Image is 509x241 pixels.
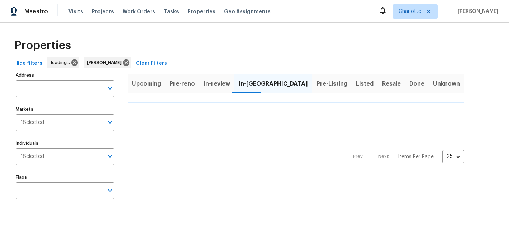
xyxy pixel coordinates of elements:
p: Items Per Page [398,153,434,160]
span: Geo Assignments [224,8,271,15]
span: In-review [204,79,230,89]
span: 1 Selected [21,120,44,126]
button: Open [105,185,115,196]
span: Pre-reno [170,79,195,89]
div: 25 [442,147,464,166]
span: In-[GEOGRAPHIC_DATA] [239,79,308,89]
button: Clear Filters [133,57,170,70]
span: Listed [356,79,374,89]
span: Maestro [24,8,48,15]
nav: Pagination Navigation [346,107,464,206]
button: Hide filters [11,57,45,70]
span: Properties [14,42,71,49]
button: Open [105,151,115,162]
span: Tasks [164,9,179,14]
label: Individuals [16,141,114,145]
label: Address [16,73,114,77]
span: [PERSON_NAME] [87,59,124,66]
span: loading... [51,59,73,66]
div: loading... [47,57,79,68]
span: Unknown [433,79,460,89]
span: Charlotte [399,8,421,15]
button: Open [105,117,115,127]
span: Resale [382,79,401,89]
span: Properties [187,8,215,15]
span: Clear Filters [136,59,167,68]
div: [PERSON_NAME] [84,57,131,68]
span: Pre-Listing [317,79,347,89]
span: Done [409,79,424,89]
span: Projects [92,8,114,15]
span: 1 Selected [21,154,44,160]
span: [PERSON_NAME] [455,8,498,15]
label: Flags [16,175,114,179]
label: Markets [16,107,114,111]
button: Open [105,83,115,93]
span: Work Orders [123,8,155,15]
span: Upcoming [132,79,161,89]
span: Hide filters [14,59,42,68]
span: Visits [68,8,83,15]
